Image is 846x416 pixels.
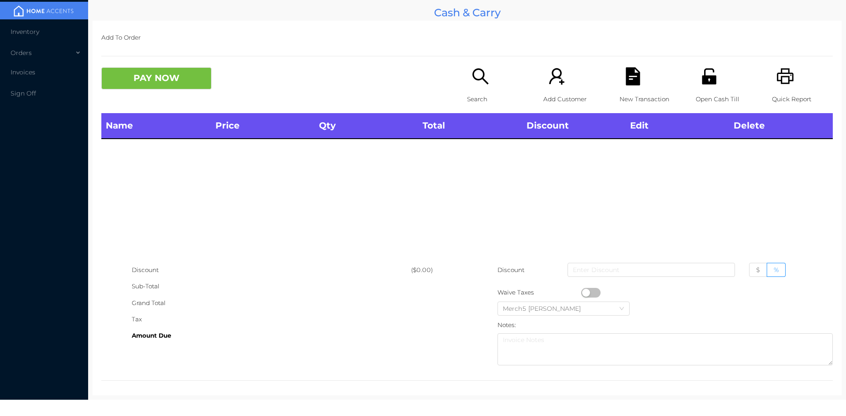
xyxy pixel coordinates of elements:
[132,328,411,344] div: Amount Due
[101,113,211,139] th: Name
[101,67,211,89] button: PAY NOW
[132,278,411,295] div: Sub-Total
[503,302,590,315] div: Merch5 Lawrence
[776,67,794,85] i: icon: printer
[626,113,729,139] th: Edit
[132,311,411,328] div: Tax
[93,4,842,21] div: Cash & Carry
[467,91,528,107] p: Search
[497,321,516,328] label: Notes:
[756,266,760,274] span: $
[620,91,680,107] p: New Transaction
[497,262,525,278] p: Discount
[211,113,315,139] th: Price
[132,295,411,311] div: Grand Total
[315,113,418,139] th: Qty
[543,91,604,107] p: Add Customer
[700,67,718,85] i: icon: unlock
[624,67,642,85] i: icon: file-text
[11,28,39,36] span: Inventory
[11,4,77,18] img: mainBanner
[411,262,467,278] div: ($0.00)
[418,113,522,139] th: Total
[11,68,35,76] span: Invoices
[548,67,566,85] i: icon: user-add
[772,91,833,107] p: Quick Report
[568,263,735,277] input: Enter Discount
[696,91,757,107] p: Open Cash Till
[11,89,36,97] span: Sign Off
[497,284,581,301] div: Waive Taxes
[774,266,779,274] span: %
[729,113,833,139] th: Delete
[132,262,411,278] div: Discount
[101,29,833,46] p: Add To Order
[471,67,490,85] i: icon: search
[522,113,626,139] th: Discount
[619,306,624,312] i: icon: down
